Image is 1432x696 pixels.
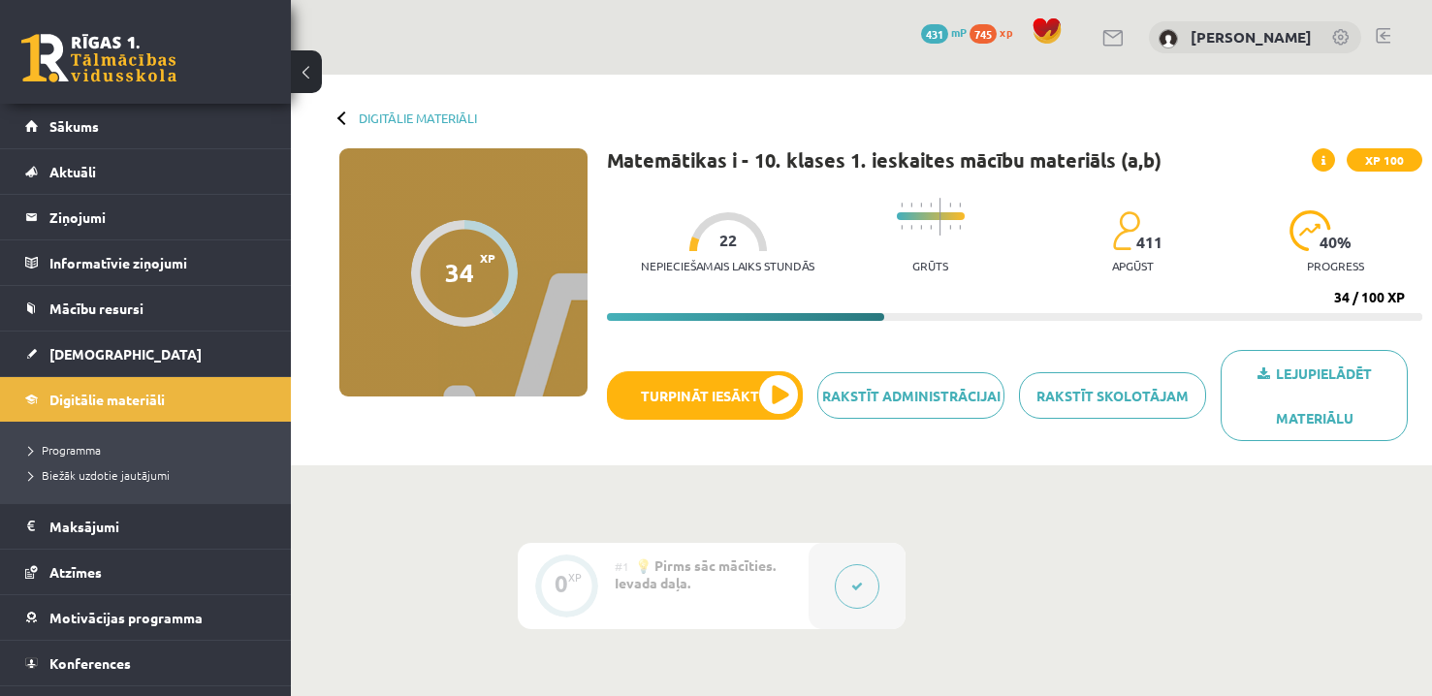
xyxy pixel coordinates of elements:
span: 22 [719,232,737,249]
img: icon-short-line-57e1e144782c952c97e751825c79c345078a6d821885a25fce030b3d8c18986b.svg [920,203,922,207]
img: icon-short-line-57e1e144782c952c97e751825c79c345078a6d821885a25fce030b3d8c18986b.svg [959,203,961,207]
a: 745 xp [970,24,1022,40]
span: xp [1000,24,1012,40]
span: Konferences [49,654,131,672]
p: apgūst [1112,259,1154,272]
div: 34 [445,258,474,287]
span: XP 100 [1347,148,1422,172]
img: icon-short-line-57e1e144782c952c97e751825c79c345078a6d821885a25fce030b3d8c18986b.svg [959,225,961,230]
span: 40 % [1320,234,1352,251]
div: 0 [555,575,568,592]
a: Digitālie materiāli [25,377,267,422]
a: Aktuāli [25,149,267,194]
span: #1 [615,558,629,574]
img: icon-short-line-57e1e144782c952c97e751825c79c345078a6d821885a25fce030b3d8c18986b.svg [949,225,951,230]
img: icon-short-line-57e1e144782c952c97e751825c79c345078a6d821885a25fce030b3d8c18986b.svg [930,203,932,207]
a: Sākums [25,104,267,148]
span: Digitālie materiāli [49,391,165,408]
span: 745 [970,24,997,44]
a: Lejupielādēt materiālu [1221,350,1408,441]
span: Atzīmes [49,563,102,581]
a: [PERSON_NAME] [1191,27,1312,47]
img: icon-long-line-d9ea69661e0d244f92f715978eff75569469978d946b2353a9bb055b3ed8787d.svg [939,198,941,236]
h1: Matemātikas i - 10. klases 1. ieskaites mācību materiāls (a,b) [607,148,1162,172]
img: icon-progress-161ccf0a02000e728c5f80fcf4c31c7af3da0e1684b2b1d7c360e028c24a22f1.svg [1289,210,1331,251]
img: icon-short-line-57e1e144782c952c97e751825c79c345078a6d821885a25fce030b3d8c18986b.svg [920,225,922,230]
a: Biežāk uzdotie jautājumi [29,466,271,484]
img: icon-short-line-57e1e144782c952c97e751825c79c345078a6d821885a25fce030b3d8c18986b.svg [901,203,903,207]
a: Atzīmes [25,550,267,594]
a: [DEMOGRAPHIC_DATA] [25,332,267,376]
img: icon-short-line-57e1e144782c952c97e751825c79c345078a6d821885a25fce030b3d8c18986b.svg [910,203,912,207]
span: 431 [921,24,948,44]
span: Mācību resursi [49,300,143,317]
span: mP [951,24,967,40]
div: XP [568,572,582,583]
a: Programma [29,441,271,459]
a: Mācību resursi [25,286,267,331]
a: Informatīvie ziņojumi [25,240,267,285]
a: Konferences [25,641,267,685]
span: 💡 Pirms sāc mācīties. Ievada daļa. [615,556,776,591]
span: Aktuāli [49,163,96,180]
span: XP [480,251,495,265]
img: icon-short-line-57e1e144782c952c97e751825c79c345078a6d821885a25fce030b3d8c18986b.svg [949,203,951,207]
span: Motivācijas programma [49,609,203,626]
span: Sākums [49,117,99,135]
a: 431 mP [921,24,967,40]
img: icon-short-line-57e1e144782c952c97e751825c79c345078a6d821885a25fce030b3d8c18986b.svg [910,225,912,230]
legend: Maksājumi [49,504,267,549]
a: Ziņojumi [25,195,267,239]
a: Rīgas 1. Tālmācības vidusskola [21,34,176,82]
span: Biežāk uzdotie jautājumi [29,467,170,483]
p: progress [1307,259,1364,272]
legend: Informatīvie ziņojumi [49,240,267,285]
img: icon-short-line-57e1e144782c952c97e751825c79c345078a6d821885a25fce030b3d8c18986b.svg [930,225,932,230]
a: Rakstīt skolotājam [1019,372,1206,419]
a: Digitālie materiāli [359,111,477,125]
legend: Ziņojumi [49,195,267,239]
button: Turpināt iesākto [607,371,803,420]
a: Rakstīt administrācijai [817,372,1004,419]
img: icon-short-line-57e1e144782c952c97e751825c79c345078a6d821885a25fce030b3d8c18986b.svg [901,225,903,230]
span: 411 [1136,234,1162,251]
span: [DEMOGRAPHIC_DATA] [49,345,202,363]
a: Motivācijas programma [25,595,267,640]
p: Nepieciešamais laiks stundās [641,259,814,272]
p: Grūts [912,259,948,272]
span: Programma [29,442,101,458]
a: Maksājumi [25,504,267,549]
img: students-c634bb4e5e11cddfef0936a35e636f08e4e9abd3cc4e673bd6f9a4125e45ecb1.svg [1112,210,1140,251]
img: Diāna Matašova [1159,29,1178,48]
